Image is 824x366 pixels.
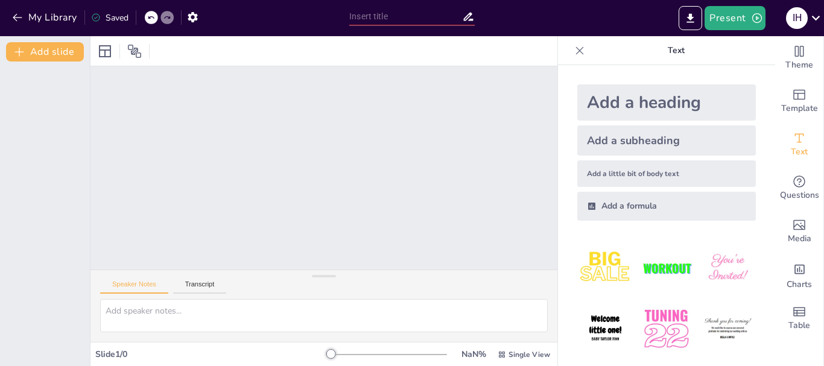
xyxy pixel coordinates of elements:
[638,240,694,296] img: 2.jpeg
[775,166,823,210] div: Get real-time input from your audience
[775,36,823,80] div: Change the overall theme
[577,240,633,296] img: 1.jpeg
[788,232,811,245] span: Media
[349,8,462,25] input: Insert title
[679,6,702,30] button: Export to PowerPoint
[775,123,823,166] div: Add text boxes
[786,7,808,29] div: I H
[577,192,756,221] div: Add a formula
[785,58,813,72] span: Theme
[577,84,756,121] div: Add a heading
[780,189,819,202] span: Questions
[775,253,823,297] div: Add charts and graphs
[577,125,756,156] div: Add a subheading
[775,297,823,340] div: Add a table
[577,301,633,357] img: 4.jpeg
[9,8,82,27] button: My Library
[775,210,823,253] div: Add images, graphics, shapes or video
[700,240,756,296] img: 3.jpeg
[95,42,115,61] div: Layout
[100,280,168,294] button: Speaker Notes
[509,350,550,359] span: Single View
[95,349,331,360] div: Slide 1 / 0
[577,160,756,187] div: Add a little bit of body text
[127,44,142,58] span: Position
[700,301,756,357] img: 6.jpeg
[173,280,227,294] button: Transcript
[589,36,763,65] p: Text
[775,80,823,123] div: Add ready made slides
[705,6,765,30] button: Present
[788,319,810,332] span: Table
[91,12,128,24] div: Saved
[638,301,694,357] img: 5.jpeg
[787,278,812,291] span: Charts
[6,42,84,62] button: Add slide
[786,6,808,30] button: I H
[459,349,488,360] div: NaN %
[791,145,808,159] span: Text
[781,102,818,115] span: Template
